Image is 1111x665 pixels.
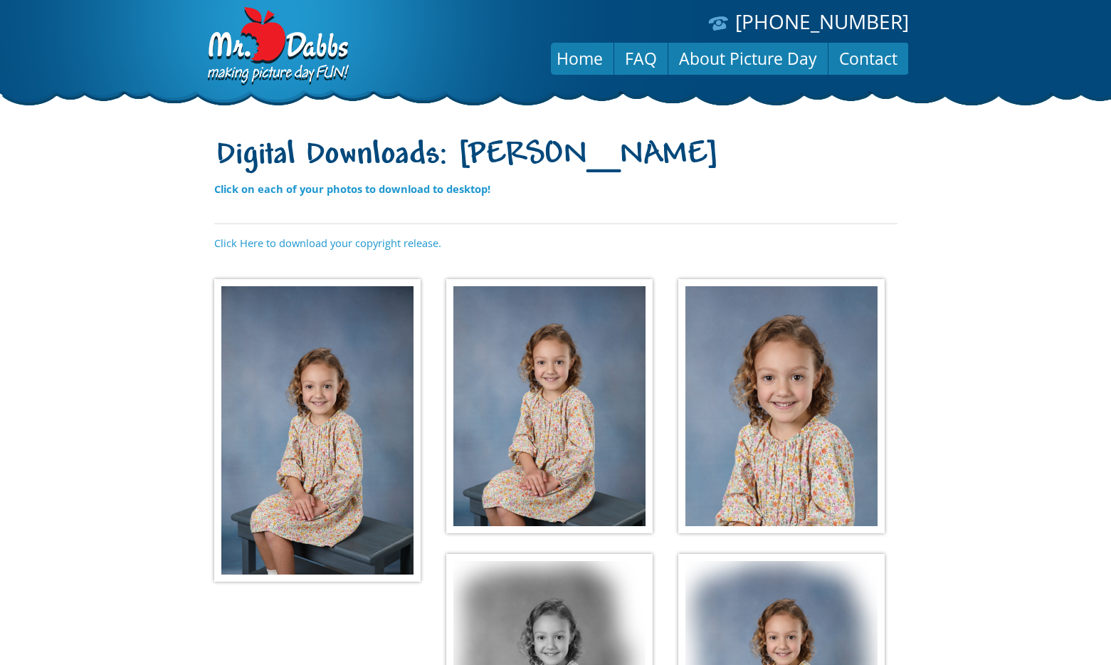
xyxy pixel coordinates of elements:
[214,182,490,196] strong: Click on each of your photos to download to desktop!
[546,41,614,75] a: Home
[446,279,653,534] img: 02408d999e7dd3d71d4f3d.jpg
[214,236,441,250] a: Click Here to download your copyright release.
[668,41,828,75] a: About Picture Day
[735,8,909,35] a: [PHONE_NUMBER]
[678,279,885,534] img: 13b71dadcdf62e7ac2a60b.jpg
[203,7,351,87] img: Dabbs Company
[828,41,908,75] a: Contact
[214,137,897,175] h1: Digital Downloads: [PERSON_NAME]
[214,279,421,582] img: 9f627bf92f1f838442de9e.jpg
[614,41,668,75] a: FAQ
